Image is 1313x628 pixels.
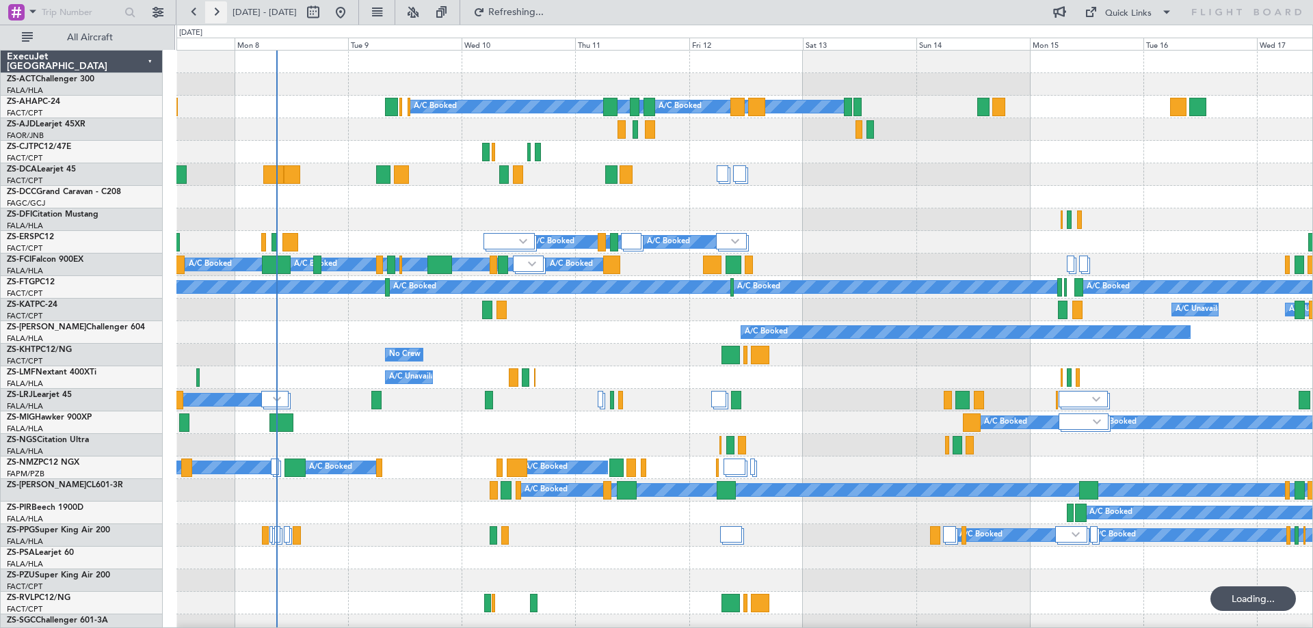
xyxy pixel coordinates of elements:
[7,368,96,377] a: ZS-LMFNextant 400XTi
[7,391,72,399] a: ZS-LRJLearjet 45
[7,131,44,141] a: FAOR/JNB
[7,266,43,276] a: FALA/HLA
[393,277,436,297] div: A/C Booked
[689,38,803,50] div: Fri 12
[7,75,94,83] a: ZS-ACTChallenger 300
[7,446,43,456] a: FALA/HLA
[745,322,788,342] div: A/C Booked
[7,616,36,625] span: ZS-SGC
[36,33,144,42] span: All Aircraft
[309,457,352,478] div: A/C Booked
[7,333,43,344] a: FALA/HLA
[1093,419,1101,424] img: arrow-gray.svg
[7,571,110,579] a: ZS-PZUSuper King Air 200
[15,27,148,49] button: All Aircraft
[7,301,35,309] span: ZS-KAT
[7,549,35,557] span: ZS-PSA
[179,27,202,39] div: [DATE]
[1087,277,1130,297] div: A/C Booked
[1092,396,1100,402] img: arrow-gray.svg
[7,413,92,422] a: ZS-MIGHawker 900XP
[7,459,79,467] a: ZS-NMZPC12 NGX
[7,424,43,434] a: FALA/HLA
[531,232,574,252] div: A/C Booked
[7,108,42,118] a: FACT/CPT
[959,525,1003,545] div: A/C Booked
[7,469,44,479] a: FAPM/PZB
[7,346,36,354] span: ZS-KHT
[389,367,446,387] div: A/C Unavailable
[803,38,916,50] div: Sat 13
[7,594,70,602] a: ZS-RVLPC12/NG
[1030,38,1143,50] div: Mon 15
[348,38,462,50] div: Tue 9
[519,238,527,244] img: arrow-gray.svg
[7,188,121,196] a: ZS-DCCGrand Caravan - C208
[1093,525,1136,545] div: A/C Booked
[7,481,86,489] span: ZS-[PERSON_NAME]
[7,120,36,128] span: ZS-AJD
[7,436,89,444] a: ZS-NGSCitation Ultra
[7,436,37,444] span: ZS-NGS
[7,143,71,151] a: ZS-CJTPC12/47E
[235,38,348,50] div: Mon 8
[7,368,36,377] span: ZS-LMF
[525,480,568,500] div: A/C Booked
[7,549,74,557] a: ZS-PSALearjet 60
[7,120,85,128] a: ZS-AJDLearjet 45XR
[7,210,32,219] span: ZS-DFI
[7,459,38,467] span: ZS-NMZ
[7,559,43,569] a: FALA/HLA
[7,188,36,196] span: ZS-DCC
[7,98,38,106] span: ZS-AHA
[659,96,702,117] div: A/C Booked
[273,396,281,402] img: arrow-gray.svg
[1105,7,1152,21] div: Quick Links
[647,232,690,252] div: A/C Booked
[7,571,35,579] span: ZS-PZU
[7,604,42,614] a: FACT/CPT
[731,238,739,244] img: arrow-gray.svg
[7,165,76,174] a: ZS-DCALearjet 45
[7,413,35,422] span: ZS-MIG
[7,153,42,163] a: FACT/CPT
[189,254,232,275] div: A/C Booked
[1093,412,1137,433] div: A/C Booked
[7,165,37,174] span: ZS-DCA
[7,85,43,96] a: FALA/HLA
[1176,299,1232,320] div: A/C Unavailable
[916,38,1030,50] div: Sun 14
[7,75,36,83] span: ZS-ACT
[7,176,42,186] a: FACT/CPT
[7,536,43,547] a: FALA/HLA
[550,254,593,275] div: A/C Booked
[7,526,110,534] a: ZS-PPGSuper King Air 200
[467,1,549,23] button: Refreshing...
[7,526,35,534] span: ZS-PPG
[7,323,145,331] a: ZS-[PERSON_NAME]Challenger 604
[7,301,57,309] a: ZS-KATPC-24
[7,221,43,231] a: FALA/HLA
[42,2,120,23] input: Trip Number
[528,261,536,267] img: arrow-gray.svg
[525,457,568,478] div: A/C Booked
[1089,502,1132,523] div: A/C Booked
[488,8,545,17] span: Refreshing...
[7,356,42,366] a: FACT/CPT
[7,346,72,354] a: ZS-KHTPC12/NG
[7,391,33,399] span: ZS-LRJ
[7,323,86,331] span: ZS-[PERSON_NAME]
[984,412,1027,433] div: A/C Booked
[7,594,34,602] span: ZS-RVL
[414,96,457,117] div: A/C Booked
[7,582,42,592] a: FACT/CPT
[7,379,43,389] a: FALA/HLA
[7,504,31,512] span: ZS-PIR
[7,210,98,219] a: ZS-DFICitation Mustang
[1210,586,1296,611] div: Loading...
[1072,532,1080,537] img: arrow-gray.svg
[7,278,35,286] span: ZS-FTG
[7,233,34,241] span: ZS-ERS
[462,38,575,50] div: Wed 10
[389,344,421,365] div: No Crew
